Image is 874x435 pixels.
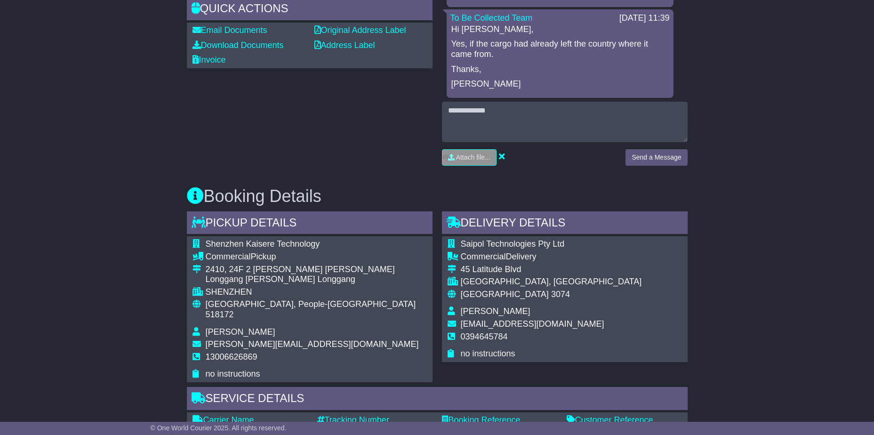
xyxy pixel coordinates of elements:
div: Pickup [206,252,427,262]
div: [DATE] 11:39 [619,13,670,24]
div: Pickup Details [187,211,433,237]
a: To Be Collected Team [450,13,533,23]
span: Commercial [461,252,506,261]
a: Email Documents [192,25,267,35]
span: [PERSON_NAME] [206,327,275,337]
span: 13006626869 [206,352,257,362]
a: Invoice [192,55,226,64]
div: Customer Reference [567,415,682,426]
div: SHENZHEN [206,287,427,298]
a: Original Address Label [314,25,406,35]
button: Send a Message [625,149,687,166]
span: [PERSON_NAME][EMAIL_ADDRESS][DOMAIN_NAME] [206,339,419,349]
p: Hi [PERSON_NAME], [451,24,669,35]
span: Saipol Technologies Pty Ltd [461,239,565,249]
div: Delivery Details [442,211,688,237]
span: 518172 [206,310,234,319]
h3: Booking Details [187,187,688,206]
div: Booking Reference [442,415,557,426]
span: Commercial [206,252,251,261]
span: no instructions [461,349,515,358]
div: Tracking Number [317,415,433,426]
div: 45 Latitude Blvd [461,265,642,275]
p: [PERSON_NAME] [451,79,669,89]
p: Thanks, [451,64,669,75]
div: [GEOGRAPHIC_DATA], [GEOGRAPHIC_DATA] [461,277,642,287]
span: © One World Courier 2025. All rights reserved. [151,424,287,432]
span: [GEOGRAPHIC_DATA] [461,290,549,299]
span: Shenzhen Kaisere Technology [206,239,320,249]
span: 0394645784 [461,332,508,341]
div: Service Details [187,387,688,412]
div: 2410, 24F 2 [PERSON_NAME] [PERSON_NAME] [206,265,427,275]
div: Carrier Name [192,415,308,426]
span: 3074 [551,290,570,299]
span: [EMAIL_ADDRESS][DOMAIN_NAME] [461,319,604,329]
div: Longgang [PERSON_NAME] Longgang [206,274,427,285]
span: [GEOGRAPHIC_DATA], People-[GEOGRAPHIC_DATA] [206,299,416,309]
span: [PERSON_NAME] [461,306,530,316]
a: Download Documents [192,40,284,50]
div: Delivery [461,252,642,262]
p: Yes, if the cargo had already left the country where it came from. [451,39,669,59]
span: no instructions [206,369,260,379]
a: Address Label [314,40,375,50]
